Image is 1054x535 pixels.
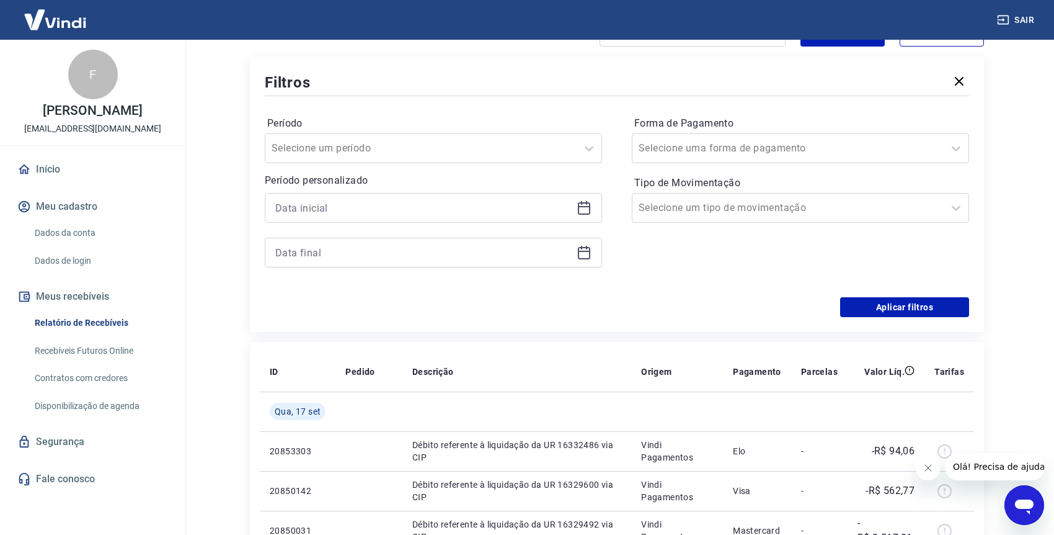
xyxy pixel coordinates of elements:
[30,248,170,274] a: Dados de login
[412,479,621,503] p: Débito referente à liquidação da UR 16329600 via CIP
[275,199,572,217] input: Data inicial
[30,393,170,419] a: Disponibilização de agenda
[934,366,964,378] p: Tarifas
[641,479,713,503] p: Vindi Pagamentos
[275,243,572,262] input: Data final
[15,428,170,456] a: Segurança
[270,485,325,497] p: 20850142
[345,366,374,378] p: Pedido
[15,283,170,310] button: Meus recebíveis
[733,445,781,457] p: Elo
[43,104,142,117] p: [PERSON_NAME]
[840,297,969,317] button: Aplicar filtros
[916,456,941,480] iframe: Fechar mensagem
[267,116,600,131] label: Período
[30,220,170,246] a: Dados da conta
[994,9,1039,32] button: Sair
[24,122,161,135] p: [EMAIL_ADDRESS][DOMAIN_NAME]
[864,366,905,378] p: Valor Líq.
[265,73,311,92] h5: Filtros
[641,439,713,464] p: Vindi Pagamentos
[801,366,838,378] p: Parcelas
[30,338,170,364] a: Recebíveis Futuros Online
[866,483,914,498] p: -R$ 562,77
[15,156,170,183] a: Início
[15,465,170,493] a: Fale conosco
[801,445,838,457] p: -
[15,193,170,220] button: Meu cadastro
[68,50,118,99] div: F
[7,9,104,19] span: Olá! Precisa de ajuda?
[30,310,170,336] a: Relatório de Recebíveis
[945,453,1044,480] iframe: Mensagem da empresa
[801,485,838,497] p: -
[634,176,967,191] label: Tipo de Movimentação
[1004,485,1044,525] iframe: Botão para abrir a janela de mensagens
[412,366,454,378] p: Descrição
[270,366,278,378] p: ID
[265,173,602,188] p: Período personalizado
[412,439,621,464] p: Débito referente à liquidação da UR 16332486 via CIP
[733,366,781,378] p: Pagamento
[634,116,967,131] label: Forma de Pagamento
[733,485,781,497] p: Visa
[15,1,95,38] img: Vindi
[270,445,325,457] p: 20853303
[641,366,671,378] p: Origem
[872,444,915,459] p: -R$ 94,06
[275,405,321,418] span: Qua, 17 set
[30,366,170,391] a: Contratos com credores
